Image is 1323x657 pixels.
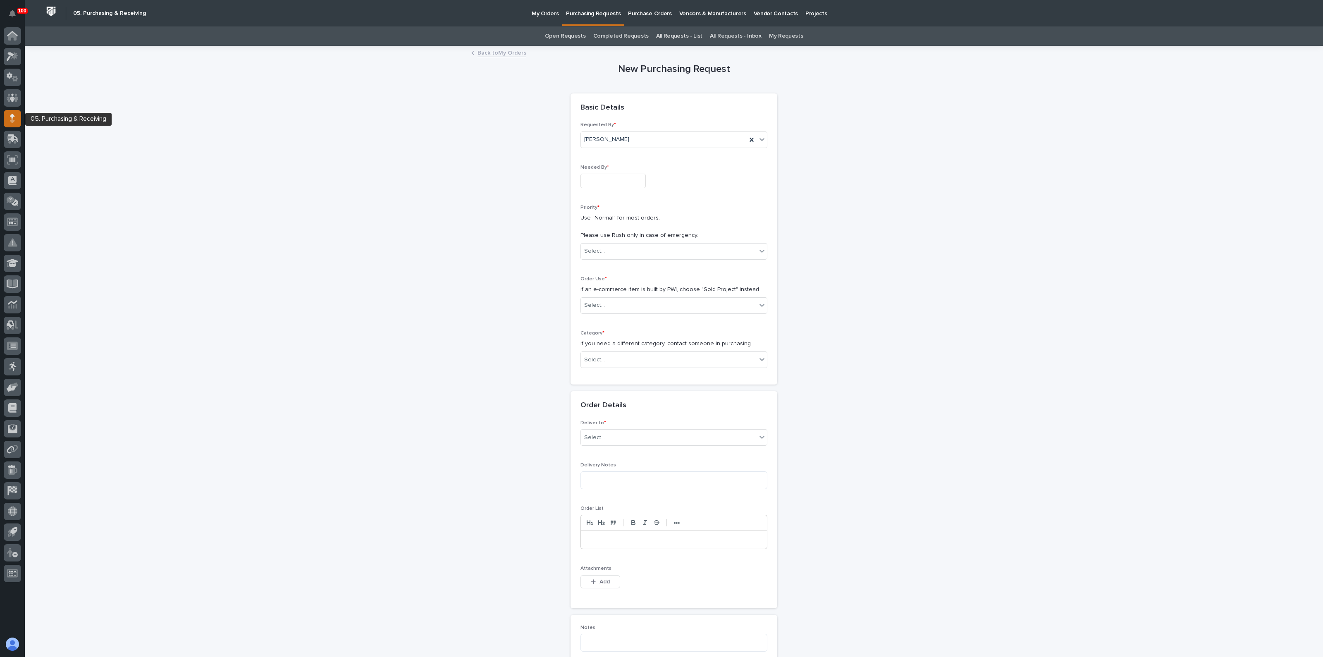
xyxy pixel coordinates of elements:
a: Completed Requests [593,26,649,46]
span: Category [580,331,604,336]
span: Order Use [580,277,607,282]
p: if you need a different category, contact someone in purchasing [580,339,767,348]
span: Order List [580,506,604,511]
span: Requested By [580,122,616,127]
a: All Requests - Inbox [710,26,762,46]
p: Use "Normal" for most orders. Please use Rush only in case of emergency. [580,214,767,239]
span: Notes [580,625,595,630]
p: if an e-commerce item is built by PWI, choose "Sold Project" instead [580,285,767,294]
h2: Order Details [580,401,626,410]
h2: 05. Purchasing & Receiving [73,10,146,17]
div: Select... [584,247,605,256]
div: Select... [584,433,605,442]
a: Back toMy Orders [478,48,526,57]
strong: ••• [674,520,680,526]
button: Notifications [4,5,21,22]
span: Add [599,578,610,585]
span: [PERSON_NAME] [584,135,629,144]
span: Attachments [580,566,611,571]
a: All Requests - List [656,26,702,46]
span: Delivery Notes [580,463,616,468]
div: Notifications100 [10,10,21,23]
div: Select... [584,356,605,364]
button: users-avatar [4,635,21,653]
h2: Basic Details [580,103,624,112]
span: Priority [580,205,599,210]
a: Open Requests [545,26,586,46]
img: Workspace Logo [43,4,59,19]
a: My Requests [769,26,803,46]
h1: New Purchasing Request [571,63,777,75]
p: 100 [18,8,26,14]
button: Add [580,575,620,588]
span: Needed By [580,165,609,170]
button: ••• [671,518,683,528]
span: Deliver to [580,420,606,425]
div: Select... [584,301,605,310]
